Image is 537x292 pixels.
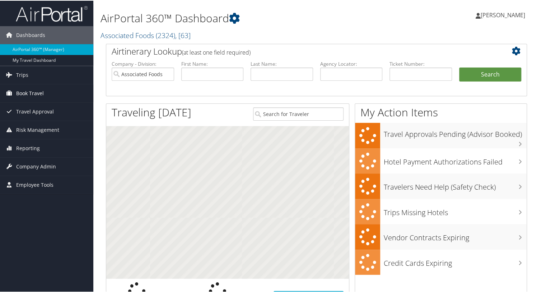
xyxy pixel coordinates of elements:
img: airportal-logo.png [16,5,88,22]
label: First Name: [181,60,244,67]
label: Last Name: [251,60,313,67]
h3: Travelers Need Help (Safety Check) [384,178,527,191]
a: Travelers Need Help (Safety Check) [355,173,527,198]
span: , [ 63 ] [175,30,191,40]
h3: Credit Cards Expiring [384,254,527,268]
a: Credit Cards Expiring [355,249,527,274]
a: Travel Approvals Pending (Advisor Booked) [355,122,527,148]
a: Associated Foods [101,30,191,40]
span: Risk Management [16,120,59,138]
a: Trips Missing Hotels [355,198,527,224]
a: Vendor Contracts Expiring [355,223,527,249]
h3: Travel Approvals Pending (Advisor Booked) [384,125,527,139]
span: Dashboards [16,26,45,43]
span: Travel Approval [16,102,54,120]
label: Ticket Number: [389,60,452,67]
h1: Traveling [DATE] [112,104,191,119]
span: Trips [16,65,28,83]
button: Search [459,67,522,81]
input: Search for Traveler [253,107,344,120]
label: Agency Locator: [320,60,383,67]
h3: Trips Missing Hotels [384,203,527,217]
label: Company - Division: [112,60,174,67]
span: Company Admin [16,157,56,175]
span: Employee Tools [16,175,53,193]
h3: Hotel Payment Authorizations Failed [384,153,527,166]
span: Reporting [16,139,40,157]
span: Book Travel [16,84,44,102]
h2: Airtinerary Lookup [112,45,486,57]
h1: My Action Items [355,104,527,119]
span: [PERSON_NAME] [481,10,525,18]
h1: AirPortal 360™ Dashboard [101,10,388,25]
span: ( 2324 ) [156,30,175,40]
h3: Vendor Contracts Expiring [384,228,527,242]
a: [PERSON_NAME] [476,4,532,25]
span: (at least one field required) [182,48,251,56]
a: Hotel Payment Authorizations Failed [355,148,527,173]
